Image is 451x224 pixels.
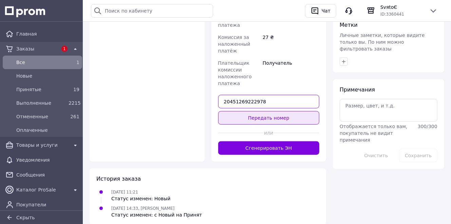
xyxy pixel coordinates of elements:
[16,113,66,120] span: Отмененные
[16,73,79,79] span: Новые
[91,4,213,18] input: Поиск по кабинету
[111,195,170,202] div: Статус изменен: Новый
[218,95,320,108] input: Номер экспресс-накладной
[111,206,174,211] span: [DATE] 14:33, [PERSON_NAME]
[305,4,336,18] button: Чат
[16,215,35,220] span: Скрыть
[16,59,66,66] span: Все
[320,6,332,16] div: Чат
[70,114,79,119] span: 261
[264,129,274,136] span: или
[16,171,79,178] span: Сообщения
[261,57,321,89] div: Получатель
[16,30,79,37] span: Главная
[16,142,69,148] span: Товары и услуги
[16,201,79,208] span: Покупатели
[218,60,252,86] span: Плательщик комиссии наложенного платежа
[76,60,79,65] span: 1
[16,186,69,193] span: Каталог ProSale
[218,35,250,54] span: Комиссия за наложенный платёж
[16,127,79,134] span: Оплаченные
[340,33,425,52] span: Личные заметки, которые видите только вы. По ним можно фильтровать заказы
[96,176,141,182] span: История заказа
[218,111,320,125] button: Передать номер
[16,45,58,52] span: Заказы
[16,157,79,163] span: Уведомления
[111,211,202,218] div: Статус изменен: с Новый на Принят
[61,46,68,52] span: 1
[73,87,79,92] span: 19
[380,4,424,11] span: SvяtoЄ
[16,86,66,93] span: Принятые
[218,9,252,28] span: Сумма наложенного платежа
[261,31,321,57] div: 27 ₴
[380,12,404,17] span: ID: 3360441
[340,22,358,28] span: Метки
[16,100,66,106] span: Выполненные
[340,124,408,143] span: Отображается только вам, покупатель не видит примечания
[69,100,81,106] span: 2215
[418,124,437,129] span: 300 / 300
[340,86,375,93] span: Примечания
[218,141,320,155] button: Сгенерировать ЭН
[111,190,138,195] span: [DATE] 11:21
